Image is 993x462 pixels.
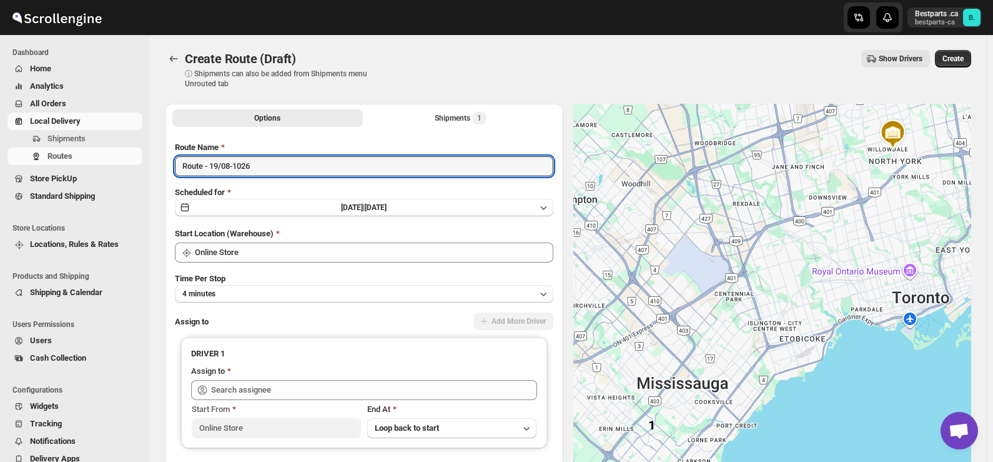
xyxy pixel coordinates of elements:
[12,319,144,329] span: Users Permissions
[30,336,52,345] span: Users
[963,9,981,26] span: Bestparts .ca
[7,95,142,113] button: All Orders
[185,69,382,89] p: ⓘ Shipments can also be added from Shipments menu Unrouted tab
[30,81,64,91] span: Analytics
[192,404,230,414] span: Start From
[30,191,95,201] span: Standard Shipping
[175,274,225,283] span: Time Per Stop
[7,148,142,165] button: Routes
[30,174,77,183] span: Store PickUp
[367,403,536,416] div: End At
[10,2,104,33] img: ScrollEngine
[30,288,102,297] span: Shipping & Calendar
[30,401,59,411] span: Widgets
[191,365,225,378] div: Assign to
[7,433,142,450] button: Notifications
[30,64,51,73] span: Home
[12,223,144,233] span: Store Locations
[12,385,144,395] span: Configurations
[175,317,209,326] span: Assign to
[30,239,119,249] span: Locations, Rules & Rates
[211,380,537,400] input: Search assignee
[375,423,439,433] span: Loop back to start
[47,134,86,143] span: Shipments
[175,199,553,216] button: [DATE]|[DATE]
[861,50,930,68] button: Show Drivers
[969,14,975,22] text: B.
[7,60,142,78] button: Home
[30,116,81,126] span: Local Delivery
[175,229,274,238] span: Start Location (Warehouse)
[365,109,556,127] button: Selected Shipments
[195,243,553,263] input: Search location
[915,9,958,19] p: Bestparts .ca
[185,51,296,66] span: Create Route (Draft)
[942,54,964,64] span: Create
[7,398,142,415] button: Widgets
[191,348,537,360] h3: DRIVER 1
[175,143,219,152] span: Route Name
[182,289,215,299] span: 4 minutes
[30,436,76,446] span: Notifications
[7,130,142,148] button: Shipments
[941,412,978,449] a: Open chat
[7,78,142,95] button: Analytics
[165,50,182,68] button: Routes
[175,156,553,176] input: Eg: Bengaluru Route
[7,415,142,433] button: Tracking
[935,50,971,68] button: Create
[7,332,142,349] button: Users
[30,99,66,108] span: All Orders
[477,113,482,123] span: 1
[12,48,144,58] span: Dashboard
[175,188,225,197] span: Scheduled for
[907,8,982,28] button: User menu
[7,349,142,367] button: Cash Collection
[341,203,365,212] span: [DATE] |
[7,236,142,253] button: Locations, Rules & Rates
[639,419,664,444] div: 1
[7,284,142,301] button: Shipping & Calendar
[175,285,553,303] button: 4 minutes
[30,353,86,363] span: Cash Collection
[367,418,536,438] button: Loop back to start
[435,112,487,124] div: Shipments
[915,19,958,26] p: bestparts-ca
[12,271,144,281] span: Products and Shipping
[30,419,62,428] span: Tracking
[254,113,280,123] span: Options
[172,109,363,127] button: All Route Options
[365,203,387,212] span: [DATE]
[47,151,72,161] span: Routes
[879,54,922,64] span: Show Drivers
